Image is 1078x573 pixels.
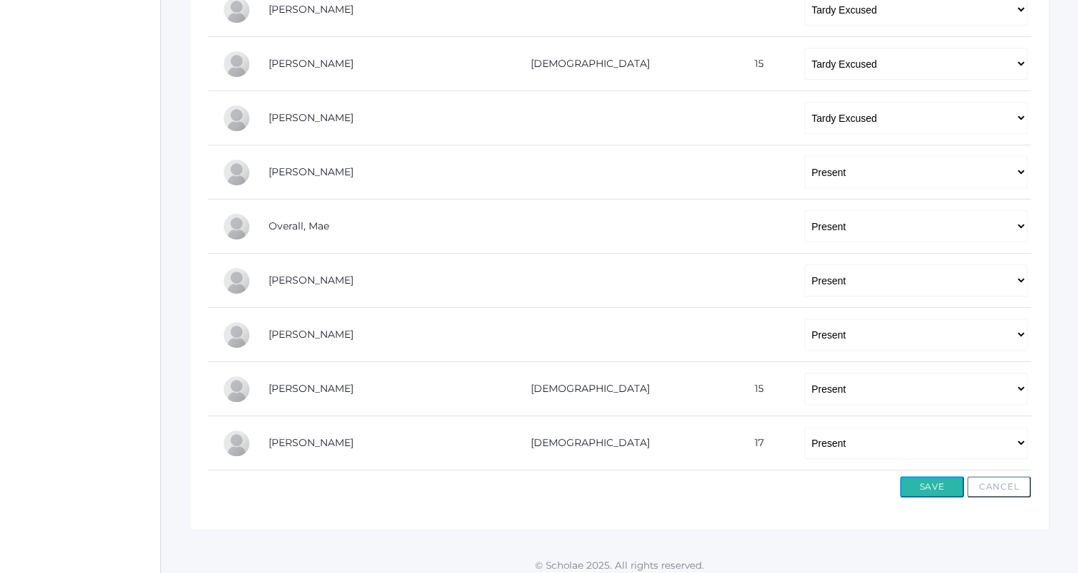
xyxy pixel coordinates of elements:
a: [PERSON_NAME] [269,3,353,16]
p: © Scholae 2025. All rights reserved. [161,558,1078,572]
button: Cancel [967,476,1031,497]
div: Gretchen Renz [222,321,251,349]
a: [PERSON_NAME] [269,436,353,449]
td: 17 [717,416,789,470]
td: [DEMOGRAPHIC_DATA] [452,362,717,416]
div: Haylie Slawson [222,375,251,403]
a: [PERSON_NAME] [269,382,353,395]
a: [PERSON_NAME] [269,57,353,70]
div: Wylie Myers [222,104,251,133]
a: Overall, Mae [269,220,329,232]
a: [PERSON_NAME] [269,328,353,341]
a: [PERSON_NAME] [269,165,353,178]
a: [PERSON_NAME] [269,274,353,286]
div: Mae Overall [222,212,251,241]
td: 15 [717,362,789,416]
a: [PERSON_NAME] [269,111,353,124]
div: Ryan Lawler [222,50,251,78]
td: [DEMOGRAPHIC_DATA] [452,37,717,91]
div: Brody Slawson [222,429,251,458]
td: 15 [717,37,789,91]
button: Save [900,476,964,497]
div: Natalia Nichols [222,158,251,187]
div: Sophia Pindel [222,267,251,295]
td: [DEMOGRAPHIC_DATA] [452,416,717,470]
